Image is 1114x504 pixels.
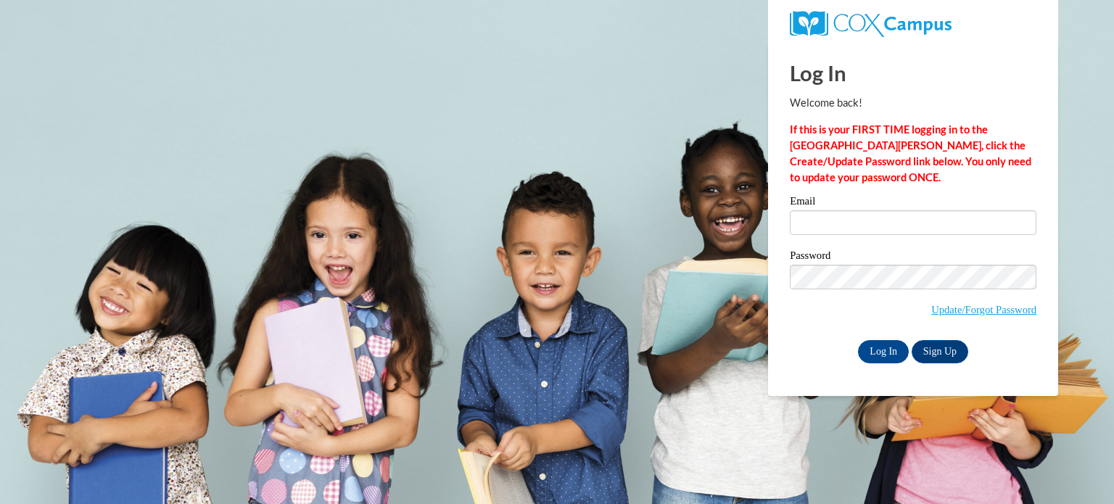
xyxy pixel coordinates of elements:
[790,196,1036,210] label: Email
[931,304,1036,315] a: Update/Forgot Password
[790,58,1036,88] h1: Log In
[790,17,952,29] a: COX Campus
[790,11,952,37] img: COX Campus
[790,95,1036,111] p: Welcome back!
[858,340,909,363] input: Log In
[790,123,1031,183] strong: If this is your FIRST TIME logging in to the [GEOGRAPHIC_DATA][PERSON_NAME], click the Create/Upd...
[912,340,968,363] a: Sign Up
[790,250,1036,265] label: Password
